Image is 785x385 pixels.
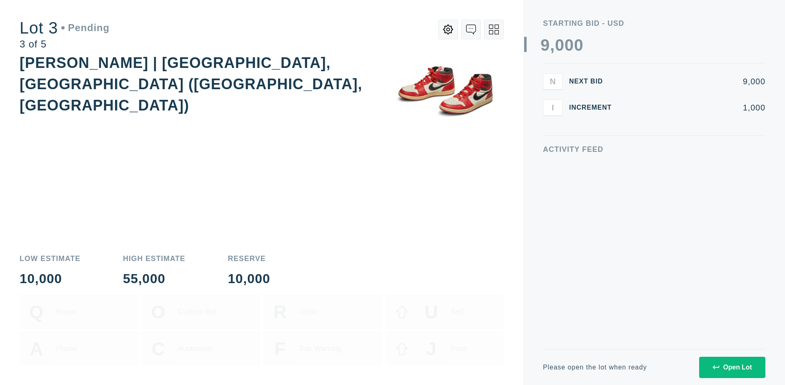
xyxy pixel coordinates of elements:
div: 10,000 [228,272,270,285]
div: 9 [541,37,550,53]
div: [PERSON_NAME] | [GEOGRAPHIC_DATA], [GEOGRAPHIC_DATA] ([GEOGRAPHIC_DATA], [GEOGRAPHIC_DATA]) [20,54,362,114]
div: Starting Bid - USD [543,20,765,27]
div: Pending [61,23,110,33]
div: Next Bid [569,78,618,85]
div: 9,000 [625,77,765,86]
button: N [543,73,563,90]
div: Please open the lot when ready [543,364,647,371]
div: , [550,37,555,200]
div: 55,000 [123,272,186,285]
div: Low Estimate [20,255,81,262]
button: Open Lot [699,357,765,378]
div: Activity Feed [543,146,765,153]
span: N [550,77,556,86]
div: 0 [565,37,574,53]
div: 10,000 [20,272,81,285]
div: Open Lot [713,364,752,371]
div: Increment [569,104,618,111]
div: 3 of 5 [20,39,110,49]
div: 0 [574,37,583,53]
div: Lot 3 [20,20,110,36]
div: 0 [555,37,564,53]
span: I [552,103,554,112]
div: High Estimate [123,255,186,262]
button: I [543,99,563,116]
div: Reserve [228,255,270,262]
div: 1,000 [625,104,765,112]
